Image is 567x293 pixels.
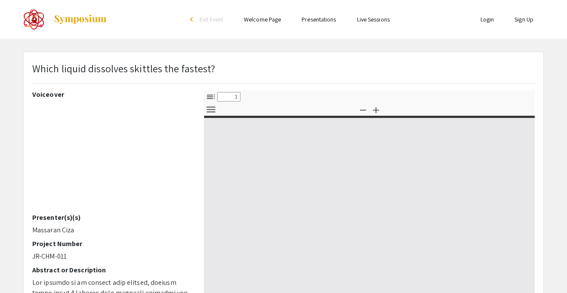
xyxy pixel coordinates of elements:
p: Which liquid dissolves skittles the fastest? [32,61,215,76]
a: Live Sessions [357,15,390,23]
img: The 2022 CoorsTek Denver Metro Regional Science and Engineering Fair [23,9,45,30]
a: Sign Up [515,15,533,23]
button: Toggle Sidebar [203,90,218,103]
a: Login [481,15,494,23]
a: The 2022 CoorsTek Denver Metro Regional Science and Engineering Fair [23,9,107,30]
h2: Abstract or Description [32,266,191,274]
img: Symposium by ForagerOne [53,14,107,25]
a: Welcome Page [244,15,281,23]
input: Page [217,92,240,102]
span: Exit Event [200,15,223,23]
button: Zoom In [369,103,383,116]
div: arrow_back_ios [190,17,195,22]
h2: Project Number [32,240,191,248]
p: JR-CHM-011 [32,251,191,262]
a: Presentations [302,15,336,23]
button: Zoom Out [356,103,370,116]
button: Tools [203,103,218,116]
h2: Presenter(s)(s) [32,213,191,222]
p: Massaran Ciza [32,225,191,235]
h2: Voiceover [32,90,191,99]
